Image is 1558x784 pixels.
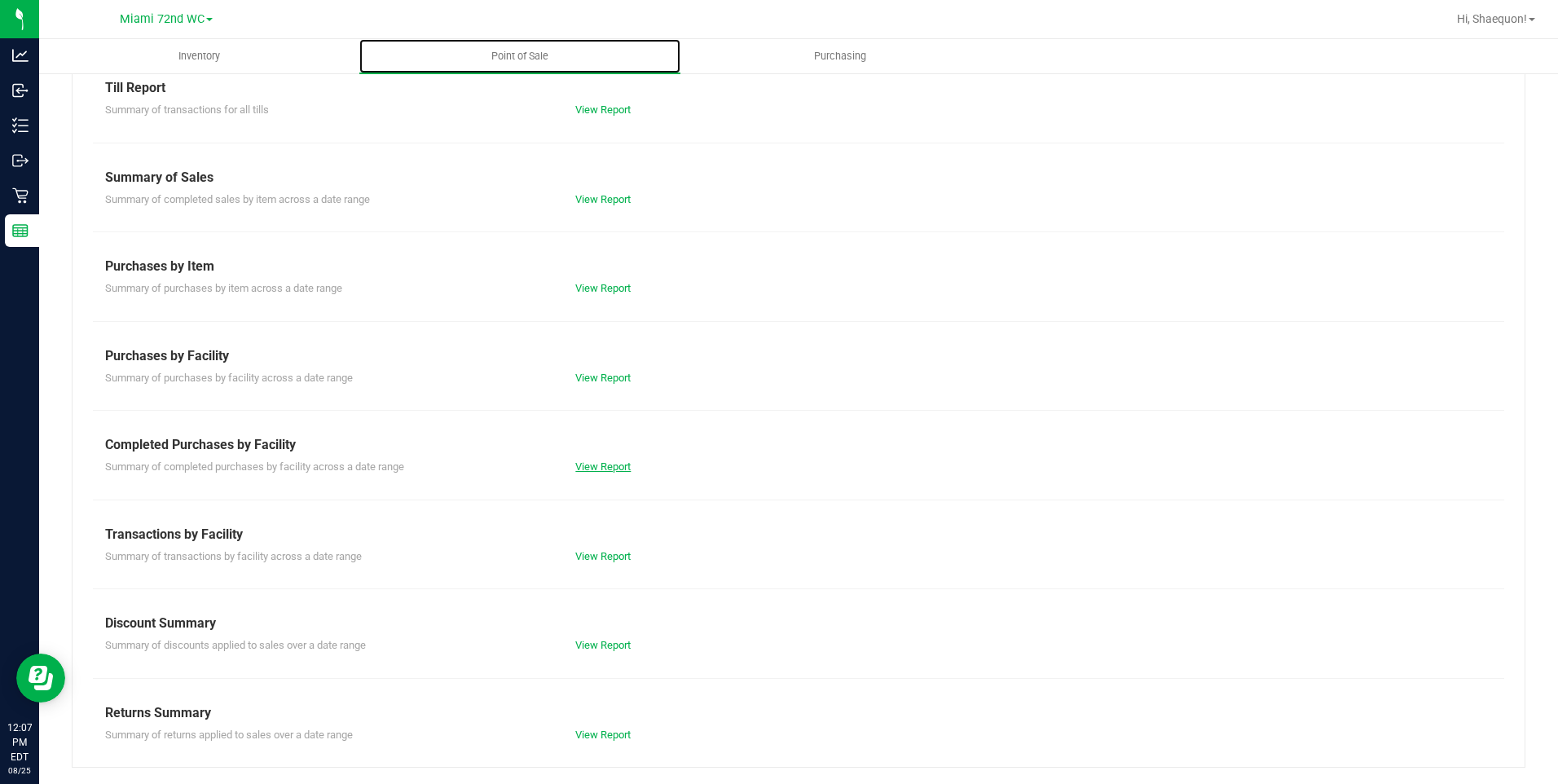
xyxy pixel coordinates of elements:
[105,460,404,473] span: Summary of completed purchases by facility across a date range
[105,257,1492,276] div: Purchases by Item
[105,78,1492,98] div: Till Report
[105,168,1492,187] div: Summary of Sales
[469,49,570,64] span: Point of Sale
[12,82,29,99] inline-svg: Inbound
[7,764,32,777] p: 08/25
[12,187,29,204] inline-svg: Retail
[156,49,242,64] span: Inventory
[359,39,680,73] a: Point of Sale
[16,654,65,703] iframe: Resource center
[680,39,1001,73] a: Purchasing
[575,282,631,294] a: View Report
[575,729,631,741] a: View Report
[105,639,366,651] span: Summary of discounts applied to sales over a date range
[12,117,29,134] inline-svg: Inventory
[575,104,631,116] a: View Report
[575,639,631,651] a: View Report
[105,703,1492,723] div: Returns Summary
[7,720,32,764] p: 12:07 PM EDT
[120,12,205,26] span: Miami 72nd WC
[12,47,29,64] inline-svg: Analytics
[575,372,631,384] a: View Report
[575,460,631,473] a: View Report
[105,346,1492,366] div: Purchases by Facility
[12,222,29,239] inline-svg: Reports
[105,104,269,116] span: Summary of transactions for all tills
[105,525,1492,544] div: Transactions by Facility
[792,49,888,64] span: Purchasing
[105,282,342,294] span: Summary of purchases by item across a date range
[105,614,1492,633] div: Discount Summary
[105,435,1492,455] div: Completed Purchases by Facility
[39,39,359,73] a: Inventory
[105,550,362,562] span: Summary of transactions by facility across a date range
[105,193,370,205] span: Summary of completed sales by item across a date range
[575,550,631,562] a: View Report
[12,152,29,169] inline-svg: Outbound
[105,729,353,741] span: Summary of returns applied to sales over a date range
[1457,12,1527,25] span: Hi, Shaequon!
[575,193,631,205] a: View Report
[105,372,353,384] span: Summary of purchases by facility across a date range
